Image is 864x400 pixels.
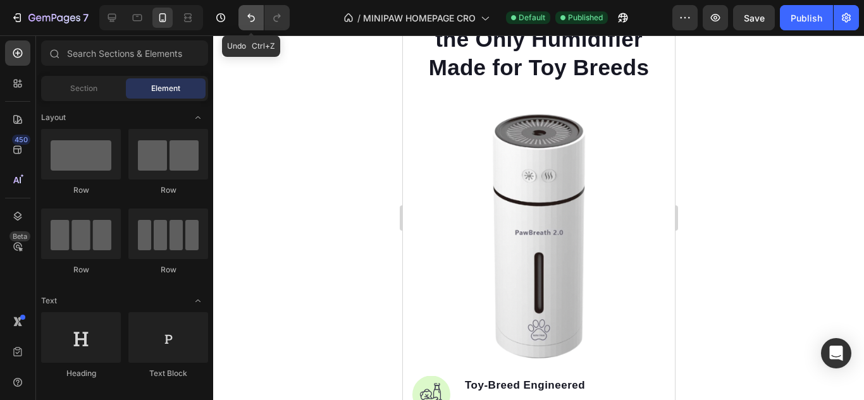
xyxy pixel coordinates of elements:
[791,11,822,25] div: Publish
[744,13,765,23] span: Save
[568,12,603,23] span: Published
[41,185,121,196] div: Row
[357,11,361,25] span: /
[62,342,261,358] p: Toy-Breed Engineered
[188,107,208,128] span: Toggle open
[12,135,30,145] div: 450
[519,12,545,23] span: Default
[188,291,208,311] span: Toggle open
[151,83,180,94] span: Element
[9,75,262,327] img: gempages_548555484177630226-17bd711b-5e1b-4c3a-9044-d8364da03b34.jpg
[41,264,121,276] div: Row
[9,231,30,241] div: Beta
[9,341,47,379] img: 495611768014373769-bd4fb003-0319-4b55-aac3-5af86735ff3c.svg
[41,368,121,379] div: Heading
[128,264,208,276] div: Row
[821,338,851,368] div: Open Intercom Messenger
[733,5,775,30] button: Save
[238,5,290,30] div: Undo/Redo
[5,5,94,30] button: 7
[83,10,89,25] p: 7
[41,295,57,306] span: Text
[128,368,208,379] div: Text Block
[70,83,97,94] span: Section
[363,11,476,25] span: MINIPAW HOMEPAGE CRO
[128,185,208,196] div: Row
[403,35,675,400] iframe: Design area
[41,40,208,66] input: Search Sections & Elements
[41,112,66,123] span: Layout
[780,5,833,30] button: Publish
